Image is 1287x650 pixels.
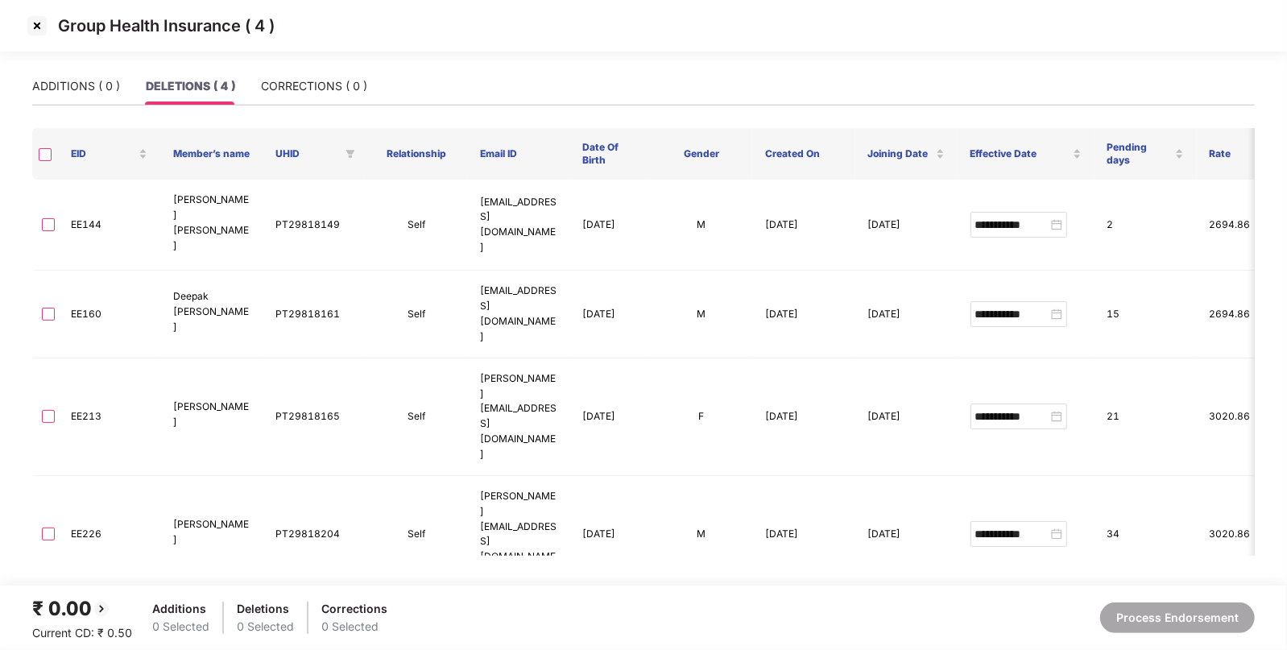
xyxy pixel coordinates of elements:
td: [DATE] [855,180,958,271]
td: [DATE] [752,476,855,594]
td: Self [365,476,467,594]
div: DELETIONS ( 4 ) [146,77,235,95]
th: Pending days [1095,128,1197,180]
span: filter [342,144,358,164]
td: EE144 [58,180,160,271]
th: Member’s name [160,128,263,180]
td: EE226 [58,476,160,594]
td: 15 [1095,271,1197,358]
td: [EMAIL_ADDRESS][DOMAIN_NAME] [467,180,569,271]
td: Self [365,358,467,476]
td: [DATE] [752,358,855,476]
th: Relationship [365,128,467,180]
p: [PERSON_NAME] [173,517,250,548]
span: filter [346,149,355,159]
td: 34 [1095,476,1197,594]
div: Deletions [237,600,294,618]
span: EID [71,147,135,160]
td: M [650,180,752,271]
button: Process Endorsement [1100,602,1255,633]
td: 2 [1095,180,1197,271]
td: F [650,358,752,476]
td: 21 [1095,358,1197,476]
td: PT29818161 [263,271,365,358]
div: Additions [152,600,209,618]
td: [DATE] [752,180,855,271]
td: [EMAIL_ADDRESS][DOMAIN_NAME] [467,271,569,358]
div: Corrections [321,600,387,618]
td: Self [365,180,467,271]
img: svg+xml;base64,PHN2ZyBpZD0iQmFjay0yMHgyMCIgeG1sbnM9Imh0dHA6Ly93d3cudzMub3JnLzIwMDAvc3ZnIiB3aWR0aD... [92,599,111,619]
td: [DATE] [569,180,650,271]
td: [DATE] [569,271,650,358]
th: Email ID [467,128,569,180]
td: Self [365,271,467,358]
td: [PERSON_NAME][EMAIL_ADDRESS][DOMAIN_NAME] [467,358,569,476]
span: Pending days [1107,141,1172,167]
td: [DATE] [855,358,958,476]
p: [PERSON_NAME] [173,400,250,430]
th: EID [58,128,160,180]
p: [PERSON_NAME] [PERSON_NAME] [173,193,250,253]
span: Joining Date [868,147,933,160]
div: ₹ 0.00 [32,594,132,624]
th: Gender [650,128,752,180]
div: 0 Selected [152,618,209,636]
td: M [650,476,752,594]
span: Current CD: ₹ 0.50 [32,626,132,640]
p: Deepak [PERSON_NAME] [173,289,250,335]
span: UHID [275,147,339,160]
img: svg+xml;base64,PHN2ZyBpZD0iQ3Jvc3MtMzJ4MzIiIHhtbG5zPSJodHRwOi8vd3d3LnczLm9yZy8yMDAwL3N2ZyIgd2lkdG... [24,13,50,39]
td: [PERSON_NAME][EMAIL_ADDRESS][DOMAIN_NAME] [467,476,569,594]
th: Joining Date [855,128,958,180]
th: Date Of Birth [569,128,650,180]
div: 0 Selected [237,618,294,636]
td: EE213 [58,358,160,476]
td: [DATE] [569,476,650,594]
td: PT29818149 [263,180,365,271]
th: Created On [752,128,855,180]
td: [DATE] [855,271,958,358]
td: [DATE] [569,358,650,476]
th: Effective Date [958,128,1095,180]
td: EE160 [58,271,160,358]
p: Group Health Insurance ( 4 ) [58,16,275,35]
div: 0 Selected [321,618,387,636]
td: PT29818204 [263,476,365,594]
div: CORRECTIONS ( 0 ) [261,77,367,95]
span: Effective Date [970,147,1070,160]
td: [DATE] [855,476,958,594]
td: M [650,271,752,358]
td: [DATE] [752,271,855,358]
div: ADDITIONS ( 0 ) [32,77,120,95]
td: PT29818165 [263,358,365,476]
